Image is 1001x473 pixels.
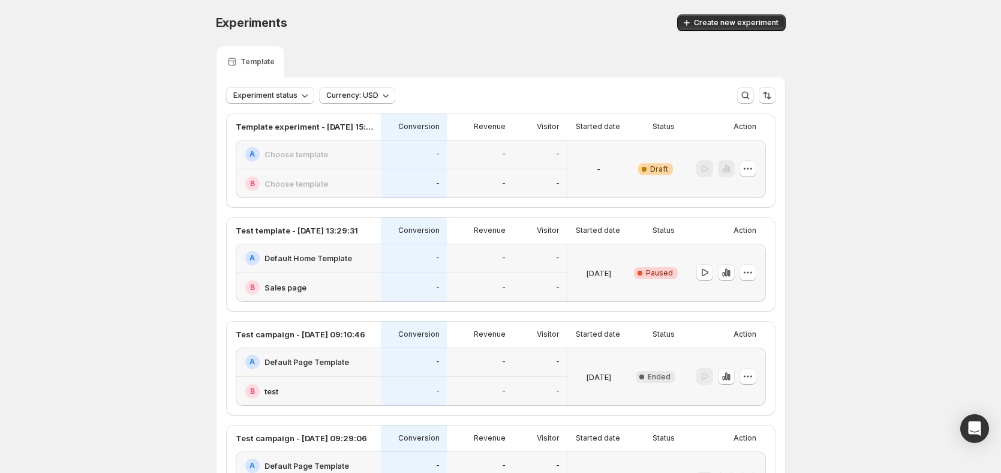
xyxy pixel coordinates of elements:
[576,330,620,339] p: Started date
[586,267,611,279] p: [DATE]
[734,122,756,131] p: Action
[537,122,560,131] p: Visitor
[233,91,297,100] span: Experiment status
[264,385,278,397] h2: test
[226,87,314,104] button: Experiment status
[264,356,349,368] h2: Default Page Template
[502,461,506,471] p: -
[474,226,506,235] p: Revenue
[734,330,756,339] p: Action
[537,433,560,443] p: Visitor
[694,18,778,28] span: Create new experiment
[236,224,358,237] p: Test template - [DATE] 13:29:31
[576,122,620,131] p: Started date
[398,122,440,131] p: Conversion
[650,164,668,174] span: Draft
[586,371,611,383] p: [DATE]
[474,122,506,131] p: Revenue
[436,149,440,159] p: -
[236,121,374,133] p: Template experiment - [DATE] 15:04:49
[502,283,506,292] p: -
[250,149,255,159] h2: A
[236,328,365,340] p: Test campaign - [DATE] 09:10:46
[576,226,620,235] p: Started date
[537,226,560,235] p: Visitor
[216,16,287,30] span: Experiments
[250,461,255,471] h2: A
[436,253,440,263] p: -
[556,253,560,263] p: -
[556,283,560,292] p: -
[556,387,560,396] p: -
[502,387,506,396] p: -
[502,253,506,263] p: -
[250,387,255,396] h2: B
[556,149,560,159] p: -
[264,178,328,190] h2: Choose template
[734,433,756,443] p: Action
[436,461,440,471] p: -
[653,122,675,131] p: Status
[646,268,673,278] span: Paused
[436,283,440,292] p: -
[319,87,395,104] button: Currency: USD
[398,433,440,443] p: Conversion
[241,57,275,67] p: Template
[474,433,506,443] p: Revenue
[474,330,506,339] p: Revenue
[653,433,675,443] p: Status
[556,357,560,367] p: -
[398,226,440,235] p: Conversion
[576,433,620,443] p: Started date
[436,357,440,367] p: -
[734,226,756,235] p: Action
[398,330,440,339] p: Conversion
[597,163,600,175] p: -
[556,461,560,471] p: -
[436,179,440,188] p: -
[677,14,786,31] button: Create new experiment
[537,330,560,339] p: Visitor
[264,252,352,264] h2: Default Home Template
[264,148,328,160] h2: Choose template
[236,432,367,444] p: Test campaign - [DATE] 09:29:06
[653,330,675,339] p: Status
[264,460,349,472] h2: Default Page Template
[250,283,255,292] h2: B
[960,414,989,443] div: Open Intercom Messenger
[250,179,255,188] h2: B
[653,226,675,235] p: Status
[556,179,560,188] p: -
[648,372,671,382] span: Ended
[250,253,255,263] h2: A
[250,357,255,367] h2: A
[502,357,506,367] p: -
[436,387,440,396] p: -
[759,87,775,104] button: Sort the results
[502,149,506,159] p: -
[502,179,506,188] p: -
[264,282,306,294] h2: Sales page
[326,91,378,100] span: Currency: USD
